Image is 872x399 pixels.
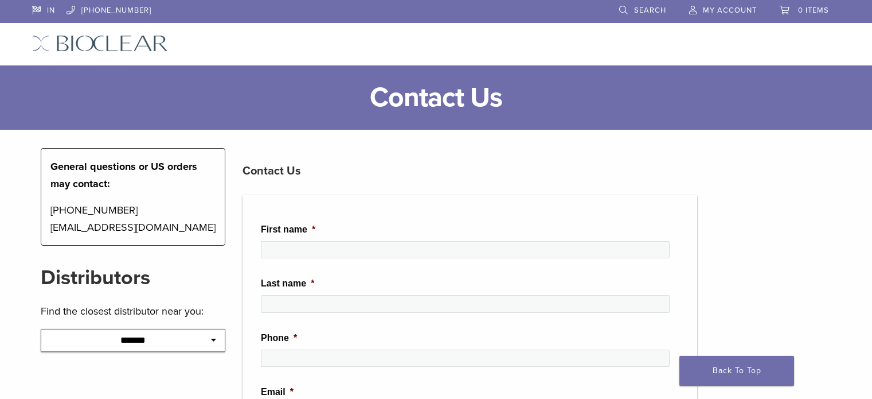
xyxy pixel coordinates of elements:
strong: General questions or US orders may contact: [50,160,197,190]
span: 0 items [798,6,829,15]
label: Phone [261,332,297,344]
span: My Account [703,6,757,15]
h3: Contact Us [243,157,697,185]
p: [PHONE_NUMBER] [EMAIL_ADDRESS][DOMAIN_NAME] [50,202,216,236]
a: Back To Top [679,356,794,386]
span: Search [634,6,666,15]
label: Email [261,386,294,398]
img: Bioclear [32,35,168,52]
label: Last name [261,278,314,290]
h2: Distributors [41,264,226,292]
label: First name [261,224,315,236]
p: Find the closest distributor near you: [41,303,226,320]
